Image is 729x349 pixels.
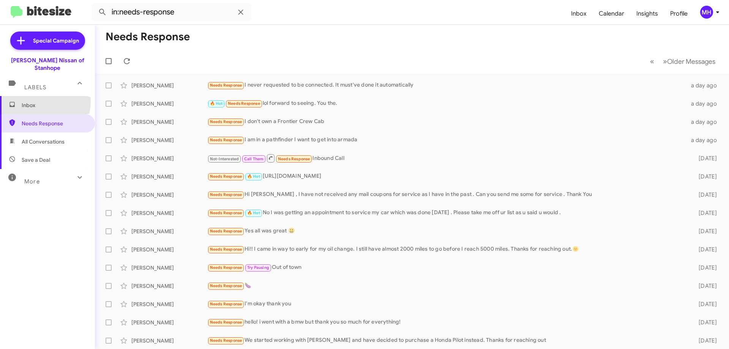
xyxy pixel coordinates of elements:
[630,3,664,25] a: Insights
[686,136,723,144] div: a day ago
[24,84,46,91] span: Labels
[210,83,242,88] span: Needs Response
[247,174,260,179] span: 🔥 Hot
[228,101,260,106] span: Needs Response
[131,136,207,144] div: [PERSON_NAME]
[663,57,667,66] span: »
[207,318,686,327] div: hello! i went with a bmw but thank you so much for everything!
[650,57,654,66] span: «
[131,264,207,272] div: [PERSON_NAME]
[92,3,251,21] input: Search
[207,245,686,254] div: Hi!! I came in way to early for my oil change. I still have almost 2000 miles to go before I reac...
[210,302,242,306] span: Needs Response
[645,54,659,69] button: Previous
[686,264,723,272] div: [DATE]
[247,265,269,270] span: Try Pausing
[207,153,686,163] div: Inbound Call
[131,246,207,253] div: [PERSON_NAME]
[210,101,223,106] span: 🔥 Hot
[22,120,86,127] span: Needs Response
[210,210,242,215] span: Needs Response
[646,54,720,69] nav: Page navigation example
[686,209,723,217] div: [DATE]
[658,54,720,69] button: Next
[244,156,264,161] span: Call Them
[131,319,207,326] div: [PERSON_NAME]
[10,32,85,50] a: Special Campaign
[131,118,207,126] div: [PERSON_NAME]
[686,246,723,253] div: [DATE]
[131,300,207,308] div: [PERSON_NAME]
[207,99,686,108] div: lol forward to seeing. You the.
[131,100,207,107] div: [PERSON_NAME]
[686,227,723,235] div: [DATE]
[664,3,694,25] a: Profile
[210,338,242,343] span: Needs Response
[210,320,242,325] span: Needs Response
[131,282,207,290] div: [PERSON_NAME]
[207,136,686,144] div: I am in a pathfinder I want to get into armada
[210,265,242,270] span: Needs Response
[131,209,207,217] div: [PERSON_NAME]
[700,6,713,19] div: MH
[210,283,242,288] span: Needs Response
[686,82,723,89] div: a day ago
[131,82,207,89] div: [PERSON_NAME]
[210,229,242,234] span: Needs Response
[686,282,723,290] div: [DATE]
[131,155,207,162] div: [PERSON_NAME]
[565,3,593,25] a: Inbox
[22,138,65,145] span: All Conversations
[210,137,242,142] span: Needs Response
[207,281,686,290] div: 🍆
[667,57,715,66] span: Older Messages
[686,118,723,126] div: a day ago
[207,300,686,308] div: I'm okay thank you
[210,192,242,197] span: Needs Response
[278,156,310,161] span: Needs Response
[22,156,50,164] span: Save a Deal
[207,208,686,217] div: No I was getting an appointment to service my car which was done [DATE] . Please take me off ur l...
[207,117,686,126] div: I don't own a Frontier Crew Cab
[22,101,86,109] span: Inbox
[247,210,260,215] span: 🔥 Hot
[131,191,207,199] div: [PERSON_NAME]
[207,227,686,235] div: Yes all was great 😃
[694,6,721,19] button: MH
[686,300,723,308] div: [DATE]
[24,178,40,185] span: More
[210,156,239,161] span: Not-Interested
[207,172,686,181] div: [URL][DOMAIN_NAME]
[686,337,723,344] div: [DATE]
[593,3,630,25] a: Calendar
[131,173,207,180] div: [PERSON_NAME]
[210,119,242,124] span: Needs Response
[686,173,723,180] div: [DATE]
[131,227,207,235] div: [PERSON_NAME]
[131,337,207,344] div: [PERSON_NAME]
[686,100,723,107] div: a day ago
[207,336,686,345] div: We started working with [PERSON_NAME] and have decided to purchase a Honda Pilot instead. Thanks ...
[210,247,242,252] span: Needs Response
[686,155,723,162] div: [DATE]
[207,81,686,90] div: I never requested to be connected. It must've done it automatically
[207,190,686,199] div: Hi [PERSON_NAME] , I have not received any mail coupons for service as I have in the past . Can y...
[33,37,79,44] span: Special Campaign
[686,191,723,199] div: [DATE]
[207,263,686,272] div: Out of town
[106,31,190,43] h1: Needs Response
[686,319,723,326] div: [DATE]
[210,174,242,179] span: Needs Response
